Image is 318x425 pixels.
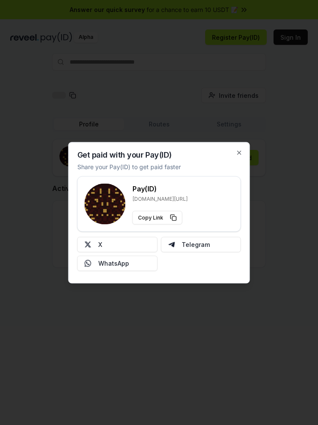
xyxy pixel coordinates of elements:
[77,237,158,252] button: X
[132,195,188,202] p: [DOMAIN_NAME][URL]
[161,237,241,252] button: Telegram
[132,183,188,193] h3: Pay(ID)
[77,162,181,171] p: Share your Pay(ID) to get paid faster
[77,255,158,271] button: WhatsApp
[85,241,91,248] img: X
[85,260,91,267] img: Whatsapp
[132,211,183,224] button: Copy Link
[77,151,172,158] h2: Get paid with your Pay(ID)
[168,241,175,248] img: Telegram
